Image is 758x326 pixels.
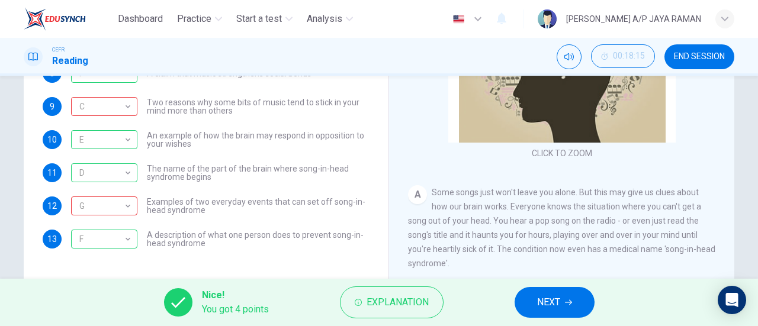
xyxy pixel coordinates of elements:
[613,51,645,61] span: 00:18:15
[147,164,370,181] span: The name of the part of the brain where song-in-head syndrome begins
[408,188,715,268] span: Some songs just won't leave you alone. But this may give us clues about how our brain works. Ever...
[47,202,57,210] span: 12
[71,123,133,157] div: E
[71,189,133,223] div: G
[591,44,655,68] button: 00:18:15
[408,185,427,204] div: A
[538,9,557,28] img: Profile picture
[52,54,88,68] h1: Reading
[71,156,133,190] div: D
[147,198,370,214] span: Examples of two everyday events that can set off song-in-head syndrome
[340,286,444,318] button: Explanation
[71,64,137,83] div: I
[307,12,342,26] span: Analysis
[47,169,57,177] span: 11
[202,288,269,302] span: Nice!
[367,294,429,311] span: Explanation
[557,44,582,69] div: Mute
[232,8,297,30] button: Start a test
[113,8,168,30] button: Dashboard
[718,286,746,314] div: Open Intercom Messenger
[118,12,163,26] span: Dashboard
[147,231,370,247] span: A description of what one person does to prevent song-in-head syndrome
[664,44,734,69] button: END SESSION
[71,130,137,149] div: E
[147,98,370,115] span: Two reasons why some bits of music tend to stick in your mind more than others
[52,46,65,54] span: CEFR
[674,52,725,62] span: END SESSION
[50,102,54,111] span: 9
[71,222,133,256] div: F
[172,8,227,30] button: Practice
[236,12,282,26] span: Start a test
[71,90,133,124] div: C
[177,12,211,26] span: Practice
[147,69,311,78] span: A claim that music strengthens social bonds
[50,69,54,78] span: 8
[202,302,269,317] span: You got 4 points
[71,97,137,116] div: G
[71,230,137,248] div: F
[537,294,560,311] span: NEXT
[47,235,57,243] span: 13
[591,44,655,69] div: Hide
[47,135,57,144] span: 10
[451,15,466,24] img: en
[24,7,86,31] img: EduSynch logo
[71,163,137,182] div: D
[147,131,370,148] span: An example of how the brain may respond in opposition to your wishes
[515,287,595,318] button: NEXT
[566,12,701,26] div: [PERSON_NAME] A/P JAYA RAMAN
[24,7,113,31] a: EduSynch logo
[302,8,358,30] button: Analysis
[71,196,137,215] div: A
